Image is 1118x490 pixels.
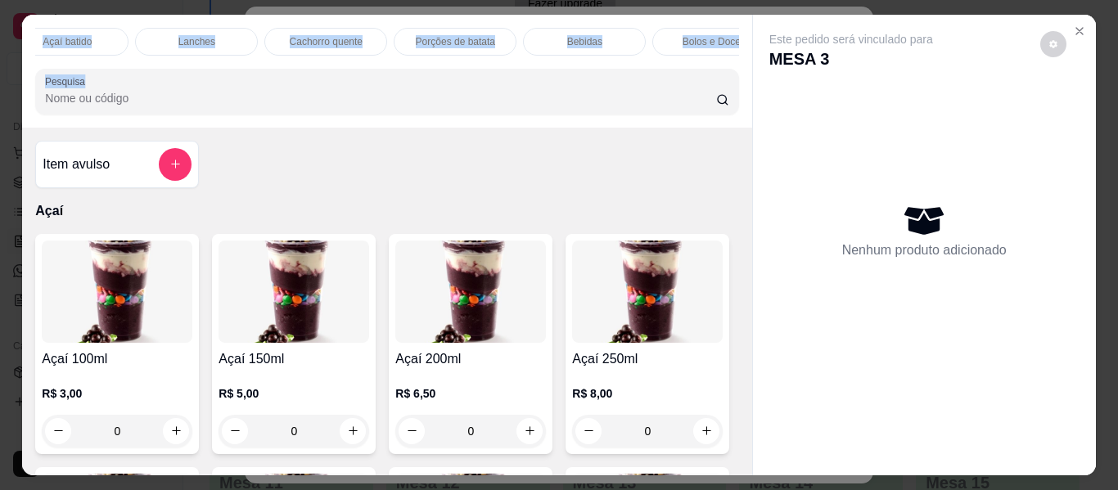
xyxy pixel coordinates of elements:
h4: Açaí 200ml [395,349,546,369]
h4: Açaí 100ml [42,349,192,369]
button: decrease-product-quantity [1040,31,1066,57]
p: MESA 3 [769,47,933,70]
p: Bolos e Doces [683,35,746,48]
img: product-image [572,241,723,343]
p: Nenhum produto adicionado [842,241,1007,260]
h4: Açaí 250ml [572,349,723,369]
p: R$ 6,50 [395,385,546,402]
h4: Açaí 150ml [219,349,369,369]
input: Pesquisa [45,90,716,106]
p: R$ 5,00 [219,385,369,402]
p: Cachorro quente [290,35,363,48]
img: product-image [42,241,192,343]
button: add-separate-item [159,148,192,181]
p: Porções de batata [416,35,495,48]
img: product-image [395,241,546,343]
p: R$ 3,00 [42,385,192,402]
p: R$ 8,00 [572,385,723,402]
p: Este pedido será vinculado para [769,31,933,47]
p: Açaí batido [43,35,92,48]
img: product-image [219,241,369,343]
p: Bebidas [567,35,602,48]
button: Close [1066,18,1093,44]
p: Lanches [178,35,215,48]
label: Pesquisa [45,74,91,88]
h4: Item avulso [43,155,110,174]
p: Açaí [35,201,738,221]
